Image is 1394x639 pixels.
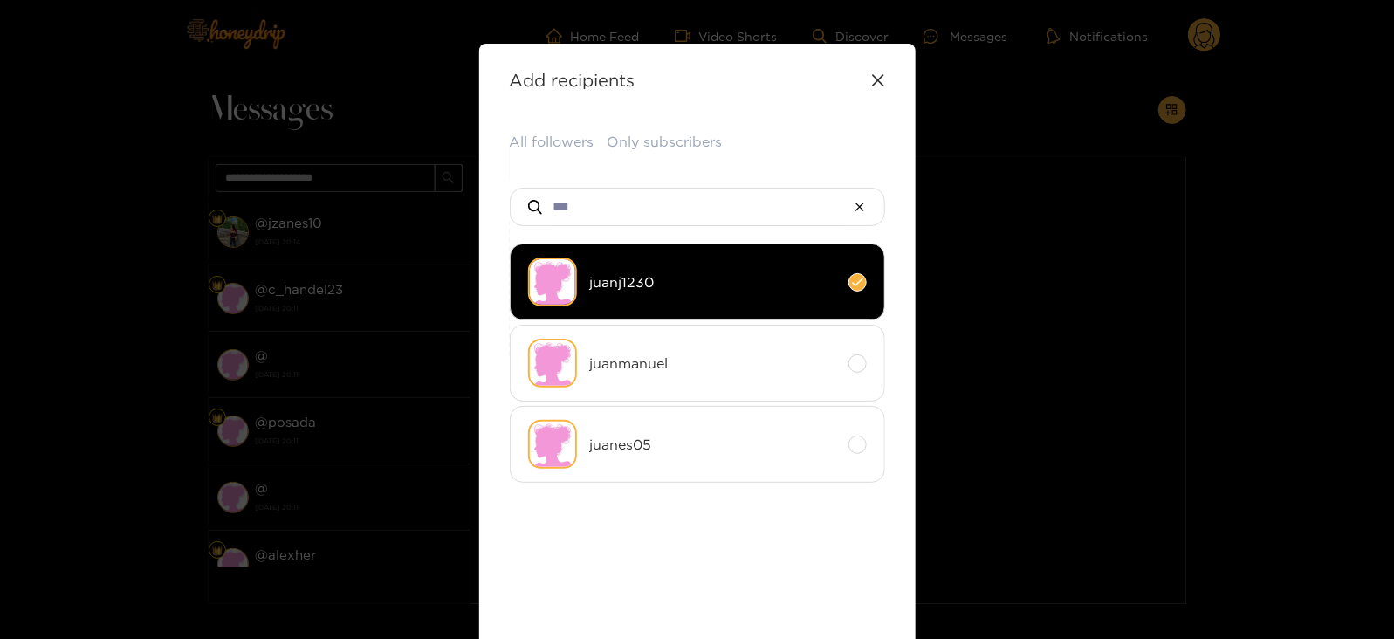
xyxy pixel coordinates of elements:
span: juanes05 [590,435,835,455]
img: no-avatar.png [528,258,577,306]
button: All followers [510,132,594,152]
span: juanj1230 [590,272,835,292]
strong: Add recipients [510,70,635,90]
span: juanmanuel [590,354,835,374]
button: Only subscribers [608,132,723,152]
img: no-avatar.png [528,420,577,469]
img: no-avatar.png [528,339,577,388]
